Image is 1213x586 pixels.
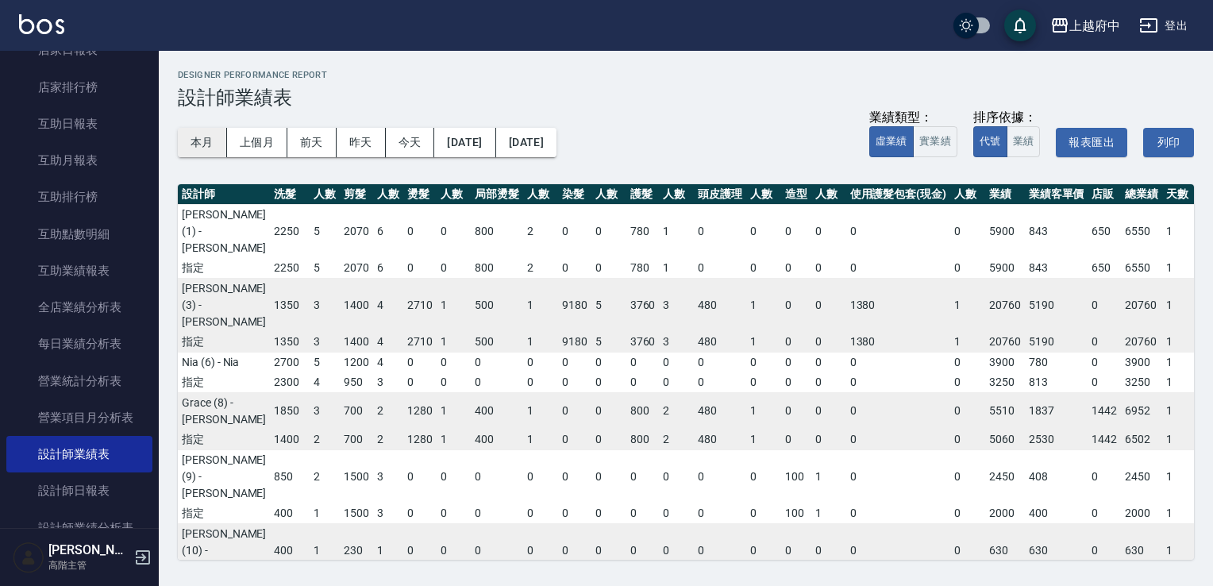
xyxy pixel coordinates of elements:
[178,70,1194,80] h2: Designer Performance Report
[1088,332,1121,353] td: 0
[373,278,403,332] td: 4
[558,332,591,353] td: 9180
[1025,372,1088,393] td: 813
[403,204,437,258] td: 0
[950,372,985,393] td: 0
[340,204,373,258] td: 2070
[985,332,1025,353] td: 20760
[1088,392,1121,430] td: 1442
[270,184,310,205] th: 洗髮
[746,184,781,205] th: 人數
[781,278,811,332] td: 0
[1025,184,1088,205] th: 業績客單價
[270,372,310,393] td: 2300
[270,332,310,353] td: 1350
[310,204,340,258] td: 5
[1088,352,1121,372] td: 0
[659,503,694,524] td: 0
[523,372,558,393] td: 0
[287,128,337,157] button: 前天
[1088,204,1121,258] td: 650
[694,258,746,279] td: 0
[950,258,985,279] td: 0
[310,278,340,332] td: 3
[373,258,403,279] td: 6
[471,184,523,205] th: 局部燙髮
[1056,128,1127,157] button: 報表匯出
[950,449,985,503] td: 0
[1121,258,1162,279] td: 6550
[337,128,386,157] button: 昨天
[591,372,626,393] td: 0
[1025,332,1088,353] td: 5190
[340,372,373,393] td: 950
[437,503,472,524] td: 0
[950,184,985,205] th: 人數
[846,184,951,205] th: 使用護髮包套(現金)
[558,503,591,524] td: 0
[985,430,1025,450] td: 5060
[6,472,152,509] a: 設計師日報表
[746,392,781,430] td: 1
[310,503,340,524] td: 1
[1069,16,1120,36] div: 上越府中
[6,510,152,546] a: 設計師業績分析表
[781,372,811,393] td: 0
[1121,449,1162,503] td: 2450
[626,430,660,450] td: 800
[781,392,811,430] td: 0
[437,430,472,450] td: 1
[591,449,626,503] td: 0
[471,449,523,503] td: 0
[6,399,152,436] a: 營業項目月分析表
[1025,430,1088,450] td: 2530
[6,32,152,68] a: 店家日報表
[659,372,694,393] td: 0
[591,392,626,430] td: 0
[340,430,373,450] td: 700
[437,278,472,332] td: 1
[1025,449,1088,503] td: 408
[985,278,1025,332] td: 20760
[471,278,523,332] td: 500
[985,204,1025,258] td: 5900
[13,542,44,573] img: Person
[1044,10,1126,42] button: 上越府中
[846,392,951,430] td: 0
[591,204,626,258] td: 0
[523,332,558,353] td: 1
[694,332,746,353] td: 480
[846,372,951,393] td: 0
[811,352,846,372] td: 0
[1088,278,1121,332] td: 0
[310,392,340,430] td: 3
[746,278,781,332] td: 1
[178,332,270,353] td: 指定
[373,503,403,524] td: 3
[1162,332,1192,353] td: 1
[340,449,373,503] td: 1500
[811,258,846,279] td: 0
[471,352,523,372] td: 0
[471,372,523,393] td: 0
[558,449,591,503] td: 0
[340,258,373,279] td: 2070
[626,204,660,258] td: 780
[659,392,694,430] td: 2
[178,128,227,157] button: 本月
[781,503,811,524] td: 100
[373,449,403,503] td: 3
[985,372,1025,393] td: 3250
[178,392,270,430] td: Grace (8) - [PERSON_NAME]
[985,392,1025,430] td: 5510
[950,430,985,450] td: 0
[626,258,660,279] td: 780
[659,184,694,205] th: 人數
[1162,449,1192,503] td: 1
[178,372,270,393] td: 指定
[781,184,811,205] th: 造型
[523,449,558,503] td: 0
[811,392,846,430] td: 0
[373,332,403,353] td: 4
[558,352,591,372] td: 0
